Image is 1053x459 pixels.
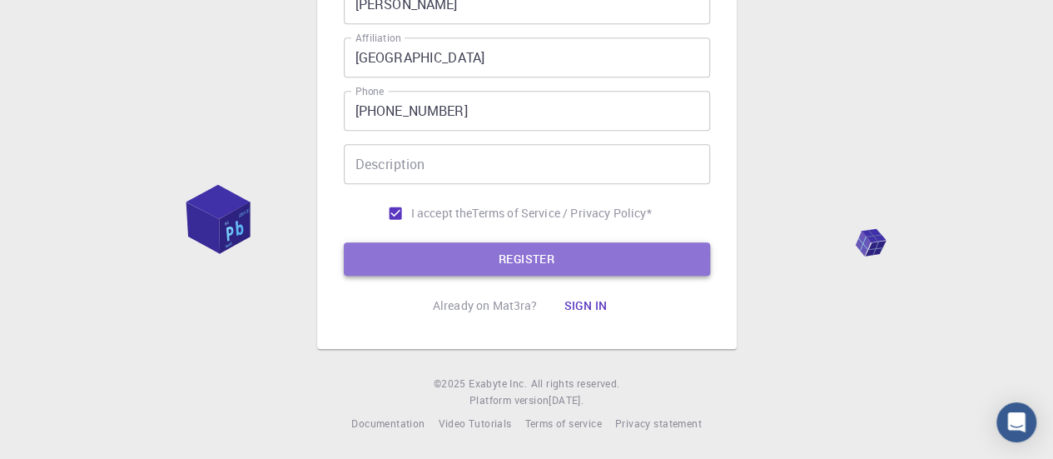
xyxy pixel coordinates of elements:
[472,205,651,222] p: Terms of Service / Privacy Policy *
[524,416,601,432] a: Terms of service
[469,376,527,392] a: Exabyte Inc.
[615,417,702,430] span: Privacy statement
[351,416,425,432] a: Documentation
[469,392,549,409] span: Platform version
[530,376,619,392] span: All rights reserved.
[355,31,400,45] label: Affiliation
[355,84,384,98] label: Phone
[438,417,511,430] span: Video Tutorials
[549,393,584,407] span: [DATE] .
[411,205,473,222] span: I accept the
[550,289,620,322] button: Sign in
[524,417,601,430] span: Terms of service
[351,417,425,430] span: Documentation
[549,392,584,409] a: [DATE].
[438,416,511,432] a: Video Tutorials
[433,297,538,314] p: Already on Mat3ra?
[996,402,1036,442] div: Open Intercom Messenger
[469,377,527,390] span: Exabyte Inc.
[615,416,702,432] a: Privacy statement
[472,205,651,222] a: Terms of Service / Privacy Policy*
[434,376,469,392] span: © 2025
[344,242,710,276] button: REGISTER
